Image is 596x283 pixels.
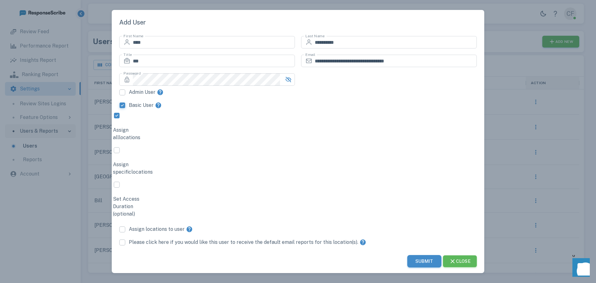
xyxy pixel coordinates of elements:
label: Title [124,52,132,57]
button: toggle password visibility [282,74,294,85]
button: Close [443,255,477,267]
h2: Add User [112,10,484,29]
span: Please click here if you would like this user to receive the default email reports for this locat... [129,239,358,246]
label: Password [124,71,141,76]
label: First Name [124,33,143,39]
button: A Basic User has access the specified locations and has the permissions to access of Review Feed,... [154,99,163,112]
button: Submit [407,255,441,267]
button: If this account has more than one location and you would like this user to have access to specifi... [185,223,194,236]
button: An Admin User has access to all current and future locations and has the same permissions as the ... [156,86,165,99]
p: Set Access Duration (optional) [113,195,149,218]
span: Assign locations to user [129,226,185,233]
span: Admin User [129,89,156,96]
p: Assign specific location s [113,161,149,176]
p: Assign all location s [113,126,149,141]
span: Basic User [129,102,154,109]
label: Last Name [305,33,325,39]
label: Email [305,52,315,57]
iframe: Front Chat [567,255,593,282]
